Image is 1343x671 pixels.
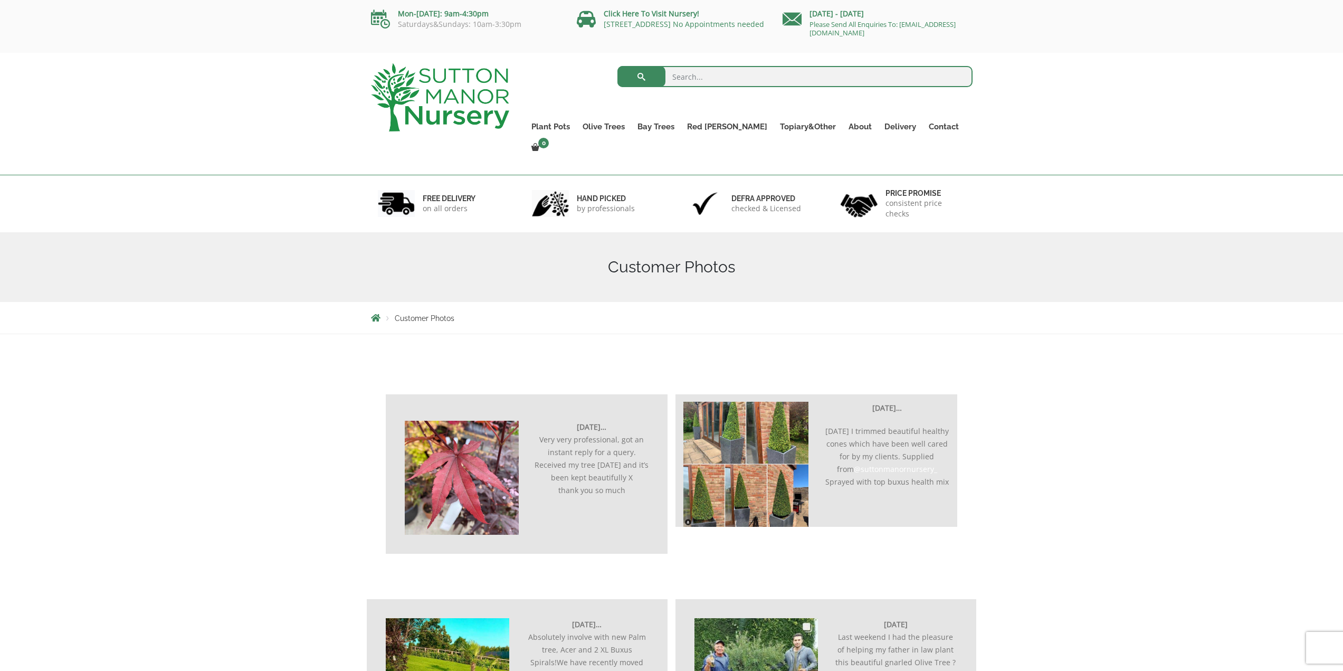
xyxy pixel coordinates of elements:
[872,403,902,413] strong: [DATE]…
[378,190,415,217] img: 1.jpg
[539,434,644,457] span: Very very professional, got an instant reply for a query.
[577,422,606,432] b: [DATE]…
[841,187,878,220] img: 4.jpg
[885,198,966,219] p: consistent price checks
[535,460,649,483] span: Received my tree [DATE] and it’s been kept beautifully X
[922,119,965,134] a: Contact
[884,619,908,629] strong: [DATE]
[631,119,681,134] a: Bay Trees
[577,194,635,203] h6: hand picked
[525,140,552,155] a: 0
[687,190,723,217] img: 3.jpg
[371,7,561,20] p: Mon-[DATE]: 9am-4:30pm
[572,619,602,629] b: [DATE]…
[532,190,569,217] img: 2.jpg
[731,203,801,214] p: checked & Licensed
[683,402,808,527] img: Screenshot 2020-12-06 at 18.29.14
[783,7,973,20] p: [DATE] - [DATE]
[371,258,973,277] h1: Customer Photos
[576,119,631,134] a: Olive Trees
[538,138,549,148] span: 0
[681,119,774,134] a: Red [PERSON_NAME]
[405,421,519,535] img: Image 06-12-2020 at 14.47
[577,203,635,214] p: by professionals
[604,8,699,18] a: Click Here To Visit Nursery!
[731,194,801,203] h6: Defra approved
[371,20,561,29] p: Saturdays&Sundays: 10am-3:30pm
[525,119,576,134] a: Plant Pots
[371,314,973,322] nav: Breadcrumbs
[423,203,475,214] p: on all orders
[395,314,454,323] span: Customer Photos
[371,63,509,131] img: logo
[774,119,842,134] a: Topiary&Other
[824,476,949,488] div: Sprayed with top buxus health mix
[842,119,878,134] a: About
[558,485,625,495] span: thank you so much
[423,194,475,203] h6: FREE DELIVERY
[824,425,949,476] div: [DATE] I trimmed beautiful healthy cones which have been well cared for by my clients. Supplied from
[617,66,973,87] input: Search...
[604,19,764,29] a: [STREET_ADDRESS] No Appointments needed
[809,20,956,37] a: Please Send All Enquiries To: [EMAIL_ADDRESS][DOMAIN_NAME]
[854,464,937,474] a: @suttonmanornursery_
[885,188,966,198] h6: Price promise
[878,119,922,134] a: Delivery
